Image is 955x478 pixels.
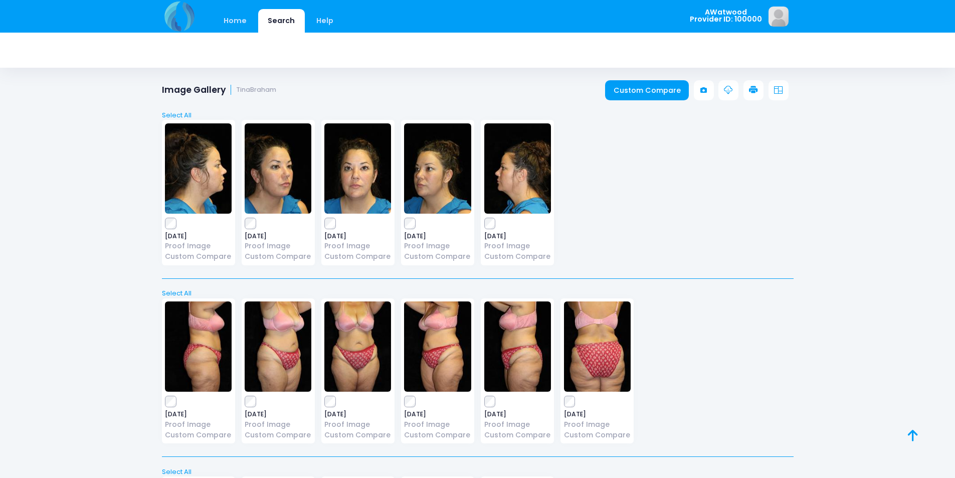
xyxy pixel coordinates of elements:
a: Proof Image [245,419,311,430]
img: image [564,301,631,392]
span: [DATE] [404,411,471,417]
img: image [165,123,232,214]
span: AWatwood Provider ID: 100000 [690,9,762,23]
a: Proof Image [324,419,391,430]
a: Home [214,9,257,33]
span: [DATE] [484,411,551,417]
a: Proof Image [484,241,551,251]
img: image [324,123,391,214]
a: Custom Compare [245,251,311,262]
span: [DATE] [564,411,631,417]
a: Custom Compare [564,430,631,440]
span: [DATE] [165,411,232,417]
a: Custom Compare [324,430,391,440]
span: [DATE] [245,411,311,417]
img: image [165,301,232,392]
a: Proof Image [324,241,391,251]
img: image [769,7,789,27]
a: Custom Compare [605,80,689,100]
a: Custom Compare [404,251,471,262]
small: TinaBraham [236,86,276,94]
span: [DATE] [484,233,551,239]
a: Proof Image [165,241,232,251]
span: [DATE] [245,233,311,239]
h1: Image Gallery [162,85,277,95]
a: Proof Image [484,419,551,430]
a: Proof Image [564,419,631,430]
a: Select All [158,467,797,477]
img: image [324,301,391,392]
a: Proof Image [404,241,471,251]
a: Help [306,9,343,33]
a: Custom Compare [245,430,311,440]
a: Custom Compare [484,430,551,440]
a: Select All [158,288,797,298]
a: Custom Compare [165,251,232,262]
img: image [484,301,551,392]
a: Search [258,9,305,33]
a: Custom Compare [324,251,391,262]
a: Proof Image [245,241,311,251]
a: Custom Compare [165,430,232,440]
img: image [484,123,551,214]
img: image [245,301,311,392]
span: [DATE] [324,411,391,417]
span: [DATE] [165,233,232,239]
a: Custom Compare [484,251,551,262]
a: Proof Image [165,419,232,430]
a: Proof Image [404,419,471,430]
a: Custom Compare [404,430,471,440]
span: [DATE] [324,233,391,239]
span: [DATE] [404,233,471,239]
img: image [404,301,471,392]
img: image [404,123,471,214]
a: Select All [158,110,797,120]
img: image [245,123,311,214]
